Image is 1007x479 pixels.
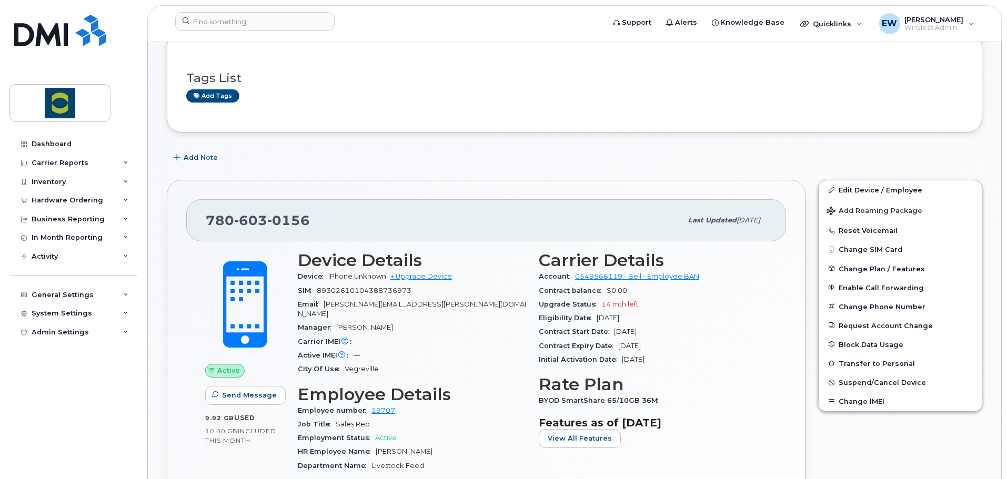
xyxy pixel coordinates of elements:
[345,365,379,373] span: Vegreville
[819,180,982,199] a: Edit Device / Employee
[328,272,386,280] span: iPhone Unknown
[601,300,639,308] span: 14 mth left
[827,207,922,217] span: Add Roaming Package
[298,351,354,359] span: Active IMEI
[597,314,619,322] span: [DATE]
[872,13,982,34] div: Emilie Wilson
[186,72,963,85] h3: Tags List
[298,300,324,308] span: Email
[184,152,218,162] span: Add Note
[819,335,982,354] button: Block Data Usage
[267,212,310,228] span: 0156
[904,24,963,32] span: Wireless Admin
[539,287,607,294] span: Contract balance
[234,414,255,422] span: used
[839,264,925,272] span: Change Plan / Features
[819,297,982,316] button: Change Phone Number
[298,251,526,270] h3: Device Details
[819,316,982,335] button: Request Account Change
[205,427,238,435] span: 10.00 GB
[606,12,659,33] a: Support
[688,216,737,224] span: Last updated
[317,287,411,294] span: 89302610104388736973
[217,365,240,375] span: Active
[622,355,645,363] span: [DATE]
[298,385,526,404] h3: Employee Details
[539,251,767,270] h3: Carrier Details
[175,12,335,31] input: Find something...
[904,15,963,24] span: [PERSON_NAME]
[375,434,397,442] span: Active
[819,240,982,259] button: Change SIM Card
[659,12,704,33] a: Alerts
[298,300,526,318] span: [PERSON_NAME][EMAIL_ADDRESS][PERSON_NAME][DOMAIN_NAME]
[539,396,663,404] span: BYOD SmartShare 65/10GB 36M
[205,427,276,444] span: included this month
[882,17,897,30] span: EW
[336,420,370,428] span: Sales Rep
[721,17,784,28] span: Knowledge Base
[298,272,328,280] span: Device
[819,373,982,392] button: Suspend/Cancel Device
[819,392,982,411] button: Change IMEI
[371,462,424,470] span: Livestock Feed
[298,447,376,455] span: HR Employee Name
[376,447,432,455] span: [PERSON_NAME]
[234,212,267,228] span: 603
[839,283,924,291] span: Enable Call Forwarding
[222,390,277,400] span: Send Message
[298,434,375,442] span: Employment Status
[819,278,982,297] button: Enable Call Forwarding
[539,355,622,363] span: Initial Activation Date
[539,429,621,448] button: View All Features
[819,354,982,373] button: Transfer to Personal
[607,287,627,294] span: $0.00
[737,216,760,224] span: [DATE]
[839,379,926,386] span: Suspend/Cancel Device
[167,148,227,167] button: Add Note
[298,462,371,470] span: Department Name
[539,314,597,322] span: Eligibility Date
[813,19,851,28] span: Quicklinks
[186,89,239,103] a: Add tags
[618,342,641,350] span: [DATE]
[539,300,601,308] span: Upgrade Status
[206,212,310,228] span: 780
[298,338,357,345] span: Carrier IMEI
[675,17,697,28] span: Alerts
[298,365,345,373] span: City Of Use
[819,259,982,278] button: Change Plan / Features
[539,272,575,280] span: Account
[354,351,360,359] span: —
[539,342,618,350] span: Contract Expiry Date
[575,272,699,280] a: 0549566119 - Bell - Employee BAN
[793,13,870,34] div: Quicklinks
[539,416,767,429] h3: Features as of [DATE]
[622,17,651,28] span: Support
[614,328,637,335] span: [DATE]
[357,338,364,345] span: —
[539,328,614,335] span: Contract Start Date
[298,323,336,331] span: Manager
[539,375,767,394] h3: Rate Plan
[390,272,452,280] a: + Upgrade Device
[819,199,982,221] button: Add Roaming Package
[205,386,286,405] button: Send Message
[819,221,982,240] button: Reset Voicemail
[704,12,792,33] a: Knowledge Base
[205,414,234,422] span: 9.92 GB
[298,406,371,414] span: Employee number
[548,433,612,443] span: View All Features
[298,287,317,294] span: SIM
[336,323,393,331] span: [PERSON_NAME]
[371,406,395,414] a: 19707
[298,420,336,428] span: Job Title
